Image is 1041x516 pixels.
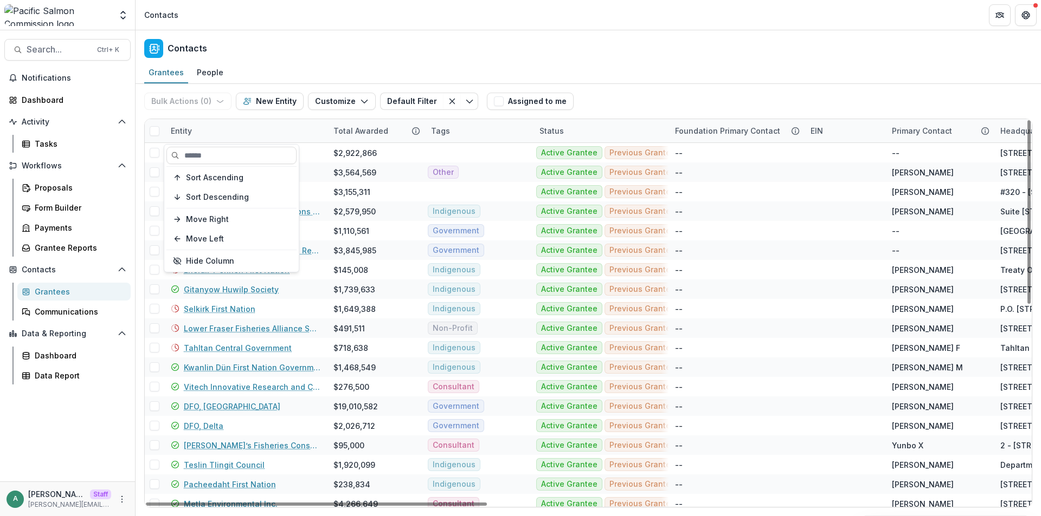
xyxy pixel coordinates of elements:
[17,347,131,364] a: Dashboard
[609,343,676,352] span: Previous Grantee
[333,303,376,315] div: $1,649,388
[609,187,676,197] span: Previous Grantee
[22,117,113,127] span: Activity
[115,4,131,26] button: Open entity switcher
[184,498,278,510] a: Metla Environmental Inc.
[433,421,479,430] span: Government
[675,167,683,178] div: --
[804,125,830,136] div: EIN
[533,119,669,142] div: Status
[609,499,676,508] span: Previous Grantee
[35,306,122,317] div: Communications
[609,285,676,294] span: Previous Grantee
[675,498,683,510] div: --
[333,381,369,393] div: $276,500
[609,246,676,255] span: Previous Grantee
[533,125,570,136] div: Status
[541,402,597,411] span: Active Grantee
[541,148,597,158] span: Active Grantee
[333,225,369,237] div: $1,110,561
[541,460,597,469] span: Active Grantee
[433,460,475,469] span: Indigenous
[892,225,899,237] div: --
[184,440,320,451] a: [PERSON_NAME]’s Fisheries Consulting
[675,245,683,256] div: --
[541,265,597,275] span: Active Grantee
[892,147,899,159] div: --
[609,324,676,333] span: Previous Grantee
[675,362,683,373] div: --
[168,43,207,54] h2: Contacts
[333,401,378,412] div: $19,010,582
[327,125,395,136] div: Total Awarded
[95,44,121,56] div: Ctrl + K
[17,283,131,301] a: Grantees
[675,323,683,334] div: --
[675,401,683,412] div: --
[541,187,597,197] span: Active Grantee
[186,173,243,182] span: Sort Ascending
[892,498,954,510] div: [PERSON_NAME]
[192,62,228,83] a: People
[461,93,478,110] button: Toggle menu
[892,401,954,412] div: [PERSON_NAME]
[164,119,327,142] div: Entity
[22,161,113,171] span: Workflows
[609,363,676,372] span: Previous Grantee
[609,382,676,391] span: Previous Grantee
[609,460,676,469] span: Previous Grantee
[892,167,954,178] div: [PERSON_NAME]
[609,168,676,177] span: Previous Grantee
[892,303,954,315] div: [PERSON_NAME]
[609,402,676,411] span: Previous Grantee
[675,479,683,490] div: --
[333,440,364,451] div: $95,000
[609,441,676,450] span: Previous Grantee
[609,304,676,313] span: Previous Grantee
[4,91,131,109] a: Dashboard
[4,261,131,278] button: Open Contacts
[4,113,131,130] button: Open Activity
[166,211,297,228] button: Move Right
[333,498,378,510] div: $4,266,649
[433,324,473,333] span: Non-Profit
[425,119,533,142] div: Tags
[541,421,597,430] span: Active Grantee
[675,440,683,451] div: --
[885,119,994,142] div: Primary Contact
[433,343,475,352] span: Indigenous
[35,222,122,233] div: Payments
[144,62,188,83] a: Grantees
[433,246,479,255] span: Government
[609,480,676,489] span: Previous Grantee
[35,138,122,149] div: Tasks
[892,264,954,276] div: [PERSON_NAME]
[35,350,122,361] div: Dashboard
[333,323,365,334] div: $491,511
[17,239,131,257] a: Grantee Reports
[333,147,377,159] div: $2,922,866
[327,119,425,142] div: Total Awarded
[892,342,960,354] div: [PERSON_NAME] F
[22,265,113,275] span: Contacts
[885,125,959,136] div: Primary Contact
[144,64,188,80] div: Grantees
[184,284,279,295] a: Gitanyow Huwilp Society
[192,64,228,80] div: People
[140,7,183,23] nav: breadcrumb
[675,225,683,237] div: --
[184,459,265,471] a: Teslin Tlingit Council
[669,125,787,136] div: Foundation Primary Contact
[4,325,131,342] button: Open Data & Reporting
[541,168,597,177] span: Active Grantee
[4,4,111,26] img: Pacific Salmon Commission logo
[541,324,597,333] span: Active Grantee
[675,420,683,432] div: --
[541,285,597,294] span: Active Grantee
[433,304,475,313] span: Indigenous
[184,420,223,432] a: DFO, Delta
[35,242,122,253] div: Grantee Reports
[144,93,232,110] button: Bulk Actions (0)
[166,169,297,186] button: Sort Ascending
[115,493,128,506] button: More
